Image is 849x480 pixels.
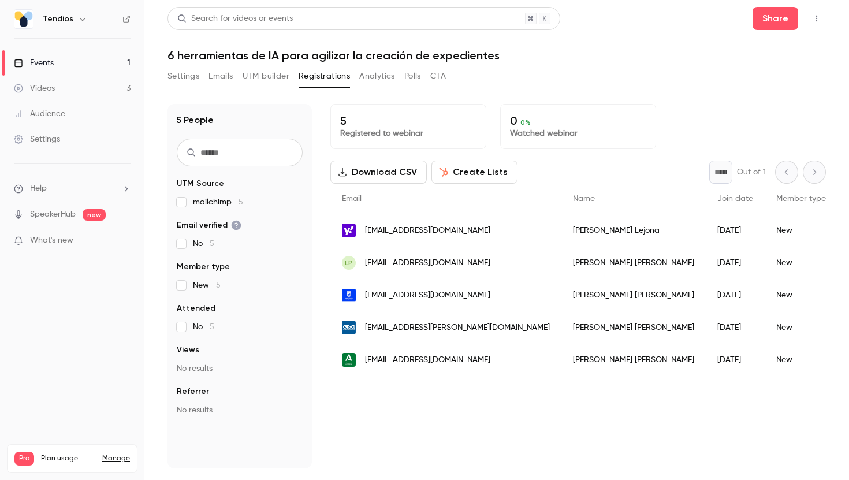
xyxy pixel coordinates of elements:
[177,219,241,231] span: Email verified
[510,128,646,139] p: Watched webinar
[737,166,766,178] p: Out of 1
[340,114,476,128] p: 5
[193,238,214,250] span: No
[520,118,531,126] span: 0 %
[342,353,356,367] img: andaluciaemprende.es
[193,196,243,208] span: mailchimp
[561,311,706,344] div: [PERSON_NAME] [PERSON_NAME]
[30,209,76,221] a: SpeakerHub
[177,344,199,356] span: Views
[208,67,233,85] button: Emails
[167,49,826,62] h1: 6 herramientas de IA para agilizar la creación de expedientes
[340,128,476,139] p: Registered to webinar
[177,386,209,397] span: Referrer
[510,114,646,128] p: 0
[430,67,446,85] button: CTA
[216,281,221,289] span: 5
[210,323,214,331] span: 5
[365,225,490,237] span: [EMAIL_ADDRESS][DOMAIN_NAME]
[30,235,73,247] span: What's new
[717,195,753,203] span: Join date
[177,363,303,374] p: No results
[753,7,798,30] button: Share
[706,247,765,279] div: [DATE]
[431,161,517,184] button: Create Lists
[83,209,106,221] span: new
[342,321,356,334] img: getafeiniciativas.es
[765,279,837,311] div: New
[561,214,706,247] div: [PERSON_NAME] Lejona
[167,67,199,85] button: Settings
[342,288,356,302] img: madrid.es
[345,258,353,268] span: LP
[177,178,224,189] span: UTM Source
[404,67,421,85] button: Polls
[243,67,289,85] button: UTM builder
[765,214,837,247] div: New
[342,224,356,237] img: yahoo.es
[102,454,130,463] a: Manage
[706,214,765,247] div: [DATE]
[776,195,826,203] span: Member type
[365,322,550,334] span: [EMAIL_ADDRESS][PERSON_NAME][DOMAIN_NAME]
[193,280,221,291] span: New
[193,321,214,333] span: No
[706,279,765,311] div: [DATE]
[14,183,131,195] li: help-dropdown-opener
[41,454,95,463] span: Plan usage
[765,247,837,279] div: New
[177,404,303,416] p: No results
[14,83,55,94] div: Videos
[14,108,65,120] div: Audience
[365,354,490,366] span: [EMAIL_ADDRESS][DOMAIN_NAME]
[561,344,706,376] div: [PERSON_NAME] [PERSON_NAME]
[177,178,303,416] section: facet-groups
[765,344,837,376] div: New
[706,311,765,344] div: [DATE]
[239,198,243,206] span: 5
[14,133,60,145] div: Settings
[210,240,214,248] span: 5
[299,67,350,85] button: Registrations
[359,67,395,85] button: Analytics
[365,289,490,302] span: [EMAIL_ADDRESS][DOMAIN_NAME]
[177,303,215,314] span: Attended
[14,452,34,466] span: Pro
[177,261,230,273] span: Member type
[14,57,54,69] div: Events
[561,247,706,279] div: [PERSON_NAME] [PERSON_NAME]
[330,161,427,184] button: Download CSV
[14,10,33,28] img: Tendios
[365,257,490,269] span: [EMAIL_ADDRESS][DOMAIN_NAME]
[765,311,837,344] div: New
[561,279,706,311] div: [PERSON_NAME] [PERSON_NAME]
[30,183,47,195] span: Help
[177,13,293,25] div: Search for videos or events
[706,344,765,376] div: [DATE]
[573,195,595,203] span: Name
[43,13,73,25] h6: Tendios
[342,195,362,203] span: Email
[177,113,214,127] h1: 5 People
